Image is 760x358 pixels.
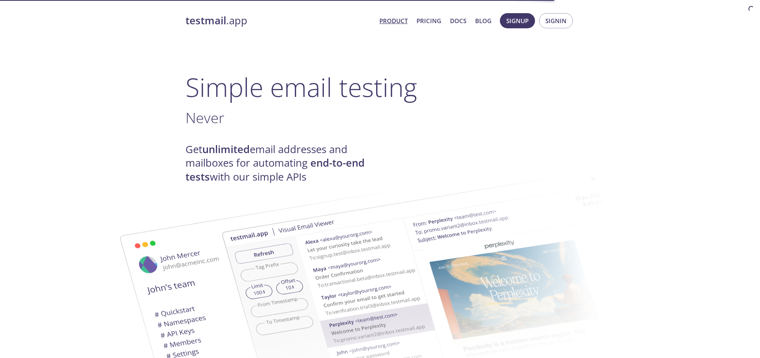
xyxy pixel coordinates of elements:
[475,16,492,26] a: Blog
[417,16,441,26] a: Pricing
[500,13,535,28] button: Signup
[506,16,529,26] span: Signup
[186,14,226,28] strong: testmail
[379,16,408,26] a: Product
[186,156,365,183] strong: end-to-end tests
[450,16,466,26] a: Docs
[545,16,567,26] span: Signin
[186,72,575,102] h1: Simple email testing
[186,14,373,28] a: testmail.app
[186,108,224,128] span: Never
[539,13,573,28] button: Signin
[186,143,380,184] h4: Get email addresses and mailboxes for automating with our simple APIs
[202,142,250,156] strong: unlimited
